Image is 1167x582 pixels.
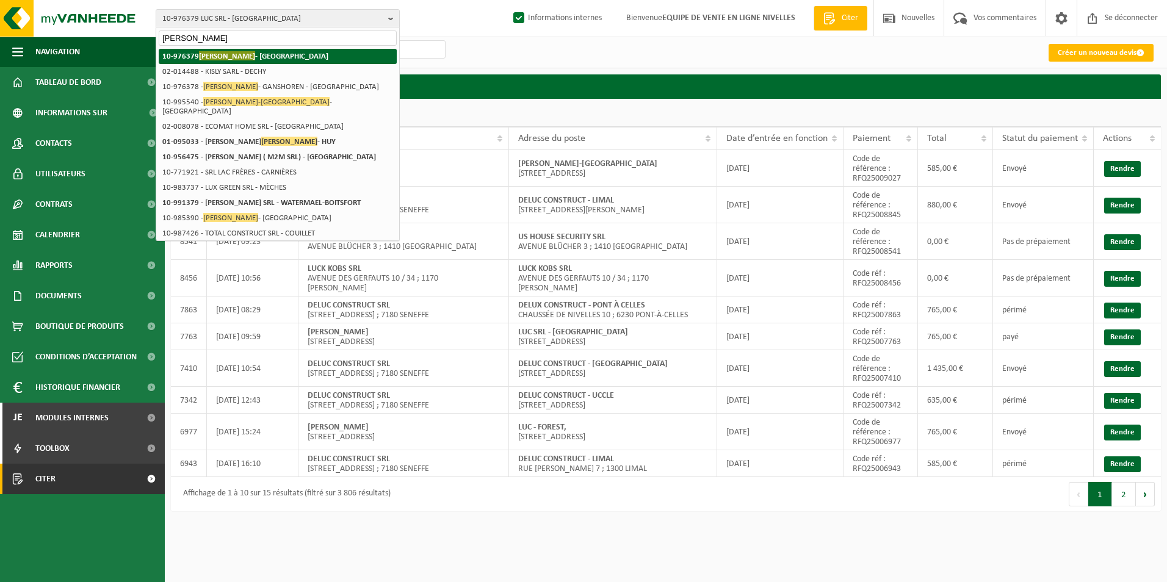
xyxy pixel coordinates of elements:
td: [DATE] 08:29 [207,296,298,323]
span: Historique financier [35,372,120,403]
strong: DELUC CONSTRUCT - [GEOGRAPHIC_DATA] [518,359,668,368]
td: 765,00 € [918,414,992,450]
span: Paiement [853,134,891,143]
td: [STREET_ADDRESS] [298,150,509,187]
strong: LUC - FOREST, [518,423,566,432]
td: [STREET_ADDRESS] ; 7180 SENEFFE [298,387,509,414]
span: Contacts [35,128,72,159]
td: [DATE] 12:43 [207,387,298,414]
td: [STREET_ADDRESS] ; 7180 SENEFFE [298,350,509,387]
strong: EQUIPE DE VENTE EN LIGNE NIVELLES [662,13,795,23]
td: [STREET_ADDRESS] [298,414,509,450]
td: 585,00 € [918,150,992,187]
a: Rendre [1104,361,1141,377]
span: périmé [1002,396,1027,405]
td: [DATE] [717,414,844,450]
td: [DATE] 10:56 [207,260,298,296]
td: Code réf : RFQ25008456 [844,260,919,296]
span: Adresse du poste [518,134,585,143]
td: 6943 [171,450,207,477]
strong: DELUC CONSTRUCT - LIMAL [518,454,614,464]
td: [STREET_ADDRESS] [509,350,717,387]
td: 0,00 € [918,223,992,260]
a: Rendre [1104,456,1141,472]
li: 10-771921 - SRL LAC FRÈRES - CARNIÈRES [159,165,397,180]
button: Précédent [1069,482,1088,506]
td: 8456 [171,260,207,296]
span: Envoyé [1002,428,1027,437]
a: Créer un nouveau devis [1049,44,1154,62]
span: Citer [35,464,56,494]
td: AVENUE BLÜCHER 3 ; 1410 [GEOGRAPHIC_DATA] [509,223,717,260]
span: Date d’entrée en fonction [726,134,828,143]
td: [DATE] [717,450,844,477]
td: [STREET_ADDRESS] [298,323,509,350]
strong: [PERSON_NAME] [308,328,369,337]
span: payé [1002,332,1019,342]
td: Code réf : RFQ25007763 [844,323,919,350]
strong: DELUC CONSTRUCT SRL [308,301,390,310]
td: [STREET_ADDRESS] ; 7180 SENEFFE [298,296,509,323]
strong: 10-956475 - [PERSON_NAME] ( M2M SRL) - [GEOGRAPHIC_DATA] [162,153,376,161]
a: Rendre [1104,234,1141,250]
a: Rendre [1104,271,1141,287]
strong: 10-976379 - [GEOGRAPHIC_DATA] [162,51,328,60]
a: Citer [814,6,867,31]
td: Code de référence : RFQ25007410 [844,350,919,387]
span: Tableau de bord [35,67,101,98]
span: périmé [1002,306,1027,315]
td: AVENUE BLÜCHER 3 ; 1410 [GEOGRAPHIC_DATA] [298,223,509,260]
td: 7410 [171,350,207,387]
td: [DATE] [717,260,844,296]
h2: Citer [171,74,1161,98]
td: [DATE] 15:24 [207,414,298,450]
strong: [PERSON_NAME]-[GEOGRAPHIC_DATA] [518,159,657,168]
li: 10-983737 - LUX GREEN SRL - MÈCHES [159,180,397,195]
span: Boutique de produits [35,311,124,342]
span: Navigation [35,37,80,67]
span: Envoyé [1002,364,1027,373]
td: [DATE] [717,350,844,387]
span: périmé [1002,459,1027,469]
span: Toolbox [35,433,70,464]
td: [STREET_ADDRESS] [509,323,717,350]
span: Actions [1103,134,1132,143]
li: 10-985390 - - [GEOGRAPHIC_DATA] [159,210,397,226]
a: Rendre [1104,425,1141,440]
td: CHAUSSÉE DE NIVELLES 10 ; 6230 PONT-À-CELLES [509,296,717,323]
td: [DATE] 10:54 [207,350,298,387]
strong: DELUC CONSTRUCT SRL [308,454,390,464]
td: 765,00 € [918,296,992,323]
td: [DATE] [717,387,844,414]
td: AVENUE DES GERFAUTS 10 / 34 ; 1170 [PERSON_NAME] [509,260,717,296]
td: [STREET_ADDRESS] [509,387,717,414]
span: Calendrier [35,220,80,250]
a: Rendre [1104,393,1141,409]
td: [DATE] 09:23 [207,223,298,260]
td: [DATE] [717,296,844,323]
a: Rendre [1104,161,1141,177]
li: 10-987426 - TOTAL CONSTRUCT SRL - COUILLET [159,226,397,241]
button: 2 [1112,482,1136,506]
td: [DATE] 16:10 [207,450,298,477]
span: Rapports [35,250,73,281]
div: Affichage de 1 à 10 sur 15 résultats (filtré sur 3 806 résultats) [177,483,391,505]
span: Total [927,134,947,143]
font: Bienvenue [626,13,795,23]
td: Code de référence : RFQ25008845 [844,187,919,223]
span: [PERSON_NAME]-[GEOGRAPHIC_DATA] [203,97,330,106]
span: Modules internes [35,403,109,433]
strong: [PERSON_NAME] [308,423,369,432]
span: [PERSON_NAME] [203,82,258,91]
td: 7863 [171,296,207,323]
strong: LUC SRL - [GEOGRAPHIC_DATA] [518,328,628,337]
td: [DATE] [717,223,844,260]
span: Utilisateurs [35,159,85,189]
td: RUE [PERSON_NAME] 7 ; 1300 LIMAL [509,450,717,477]
td: Code réf : RFQ25007863 [844,296,919,323]
td: 585,00 € [918,450,992,477]
td: Code de référence : RFQ25006977 [844,414,919,450]
span: [PERSON_NAME] [261,137,317,146]
td: 7763 [171,323,207,350]
span: [PERSON_NAME] [199,51,255,60]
